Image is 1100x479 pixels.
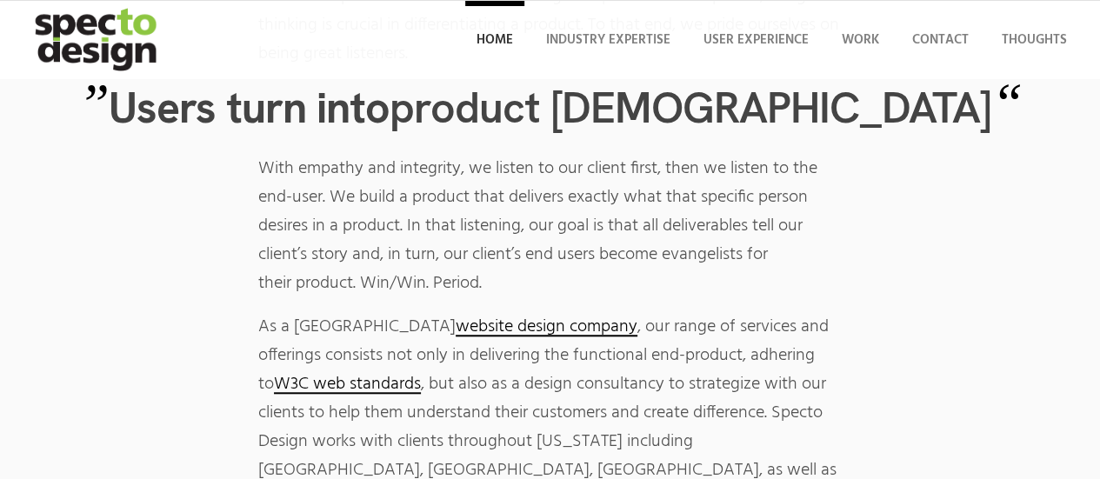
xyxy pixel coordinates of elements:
span: Contact [912,30,969,50]
span: Industry Expertise [546,30,670,50]
a: Industry Expertise [535,1,682,79]
a: Thoughts [990,1,1078,79]
span: “ [991,72,1022,135]
a: Work [830,1,890,79]
p: With empathy and integrity, we listen to our client first, then we listen to the end-user. We bui... [258,155,842,298]
strong: product [DEMOGRAPHIC_DATA] [390,79,991,136]
a: User Experience [692,1,820,79]
a: Contact [901,1,980,79]
span: Home [477,30,513,50]
img: specto-logo-2020 [22,1,173,79]
span: ” [78,72,109,135]
a: website design company [456,313,637,341]
a: Home [465,1,524,79]
span: Work [842,30,879,50]
span: User Experience [703,30,809,50]
h3: Users turn into [43,83,1057,131]
a: W3C web standards [274,370,421,398]
span: Thoughts [1002,30,1067,50]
